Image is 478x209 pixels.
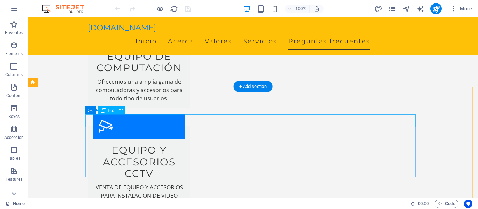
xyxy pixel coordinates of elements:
i: Reload page [170,5,178,13]
h6: 100% [295,5,307,13]
button: text_generator [416,5,425,13]
span: More [450,5,472,12]
button: 100% [285,5,310,13]
button: reload [170,5,178,13]
span: 00 00 [418,200,429,208]
img: Editor Logo [40,5,93,13]
i: On resize automatically adjust zoom level to fit chosen device. [314,6,320,12]
button: Usercentrics [464,200,472,208]
p: Elements [5,51,23,57]
span: H2 [108,108,114,112]
i: Pages (Ctrl+Alt+S) [388,5,396,13]
i: Publish [432,5,440,13]
button: pages [388,5,397,13]
p: Favorites [5,30,23,36]
h6: Session time [410,200,429,208]
i: Design (Ctrl+Alt+Y) [374,5,382,13]
a: Click to cancel selection. Double-click to open Pages [6,200,25,208]
p: Boxes [8,114,20,119]
p: Content [6,93,22,98]
div: + Add section [234,81,273,92]
span: : [423,201,424,206]
button: Code [435,200,458,208]
i: AI Writer [416,5,424,13]
i: Navigator [402,5,410,13]
p: Features [6,177,22,182]
span: Code [438,200,455,208]
button: design [374,5,383,13]
button: navigator [402,5,411,13]
button: publish [430,3,442,14]
p: Columns [5,72,23,77]
button: Click here to leave preview mode and continue editing [156,5,164,13]
p: Tables [8,156,20,161]
button: More [447,3,475,14]
p: Accordion [4,135,24,140]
